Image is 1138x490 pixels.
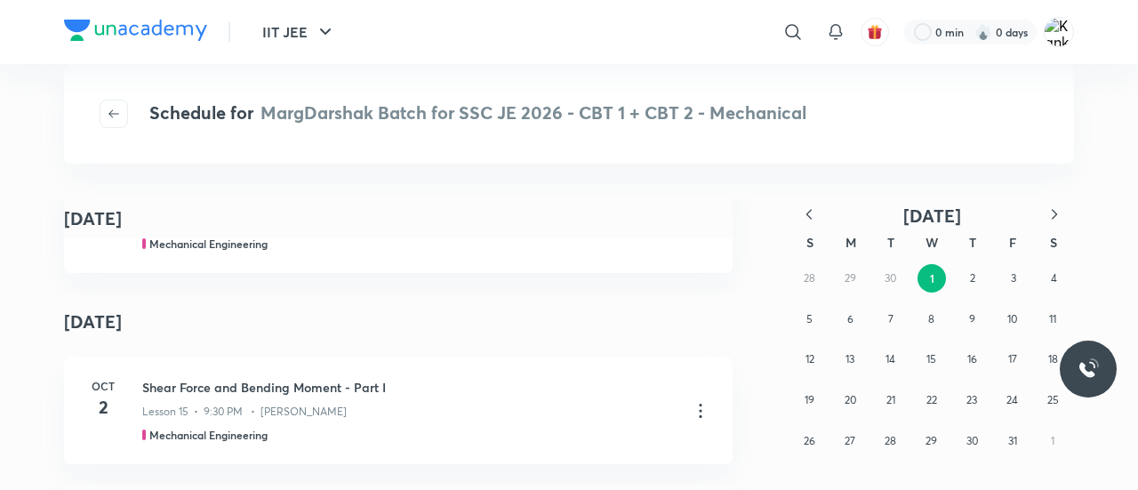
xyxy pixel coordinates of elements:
button: avatar [861,18,889,46]
button: October 18, 2025 [1038,345,1067,374]
img: Kankana Das [1044,17,1074,47]
button: October 25, 2025 [1038,386,1067,414]
abbr: October 7, 2025 [888,312,894,325]
abbr: October 6, 2025 [847,312,853,325]
abbr: October 28, 2025 [885,434,896,447]
button: October 10, 2025 [998,305,1027,333]
abbr: October 31, 2025 [1008,434,1017,447]
p: Lesson 15 • 9:30 PM • [PERSON_NAME] [142,404,347,420]
abbr: October 26, 2025 [804,434,815,447]
button: October 19, 2025 [796,386,824,414]
abbr: Sunday [806,234,813,251]
button: October 23, 2025 [958,386,986,414]
abbr: October 29, 2025 [926,434,937,447]
abbr: October 22, 2025 [926,393,937,406]
button: October 21, 2025 [877,386,905,414]
button: October 6, 2025 [836,305,864,333]
abbr: Tuesday [887,234,894,251]
h4: 2 [85,394,121,421]
abbr: Friday [1009,234,1016,251]
button: October 24, 2025 [998,386,1027,414]
h5: Mechanical Engineering [149,427,268,443]
abbr: October 24, 2025 [1006,393,1018,406]
abbr: October 18, 2025 [1048,352,1058,365]
button: [DATE] [829,205,1035,227]
abbr: October 2, 2025 [970,271,975,285]
button: October 16, 2025 [958,345,986,374]
button: October 22, 2025 [918,386,946,414]
h5: Mechanical Engineering [149,236,268,252]
abbr: October 9, 2025 [969,312,975,325]
span: [DATE] [903,204,961,228]
abbr: October 27, 2025 [845,434,855,447]
button: October 12, 2025 [796,345,824,374]
button: October 1, 2025 [918,264,946,293]
button: October 17, 2025 [998,345,1027,374]
h4: [DATE] [64,205,122,232]
abbr: October 19, 2025 [805,393,814,406]
h4: [DATE] [64,294,733,349]
button: IIT JEE [252,14,347,50]
abbr: Thursday [969,234,976,251]
abbr: October 16, 2025 [967,352,977,365]
button: October 5, 2025 [796,305,824,333]
button: October 28, 2025 [877,427,905,455]
abbr: October 5, 2025 [806,312,813,325]
button: October 11, 2025 [1038,305,1067,333]
img: avatar [867,24,883,40]
button: October 27, 2025 [836,427,864,455]
button: October 3, 2025 [999,264,1028,293]
button: October 9, 2025 [958,305,986,333]
abbr: October 11, 2025 [1049,312,1056,325]
abbr: October 21, 2025 [886,393,895,406]
abbr: Wednesday [926,234,938,251]
h6: Oct [85,378,121,394]
abbr: October 17, 2025 [1008,352,1017,365]
img: ttu [1078,358,1099,380]
abbr: October 10, 2025 [1007,312,1017,325]
button: October 26, 2025 [796,427,824,455]
abbr: October 23, 2025 [966,393,977,406]
abbr: October 8, 2025 [928,312,934,325]
button: October 29, 2025 [918,427,946,455]
abbr: Saturday [1050,234,1057,251]
img: streak [974,23,992,41]
abbr: October 20, 2025 [845,393,856,406]
a: Oct2Shear Force and Bending Moment - Part ILesson 15 • 9:30 PM • [PERSON_NAME]Mechanical Engineering [64,357,733,464]
button: October 8, 2025 [918,305,946,333]
span: MargDarshak Batch for SSC JE 2026 - CBT 1 + CBT 2 - Mechanical [260,100,806,125]
button: October 31, 2025 [998,427,1027,455]
button: October 30, 2025 [958,427,986,455]
abbr: October 30, 2025 [966,434,978,447]
button: October 2, 2025 [958,264,987,293]
abbr: October 3, 2025 [1011,271,1016,285]
abbr: October 1, 2025 [930,271,934,285]
abbr: October 4, 2025 [1051,271,1057,285]
h3: Shear Force and Bending Moment - Part I [142,378,676,397]
button: October 7, 2025 [877,305,905,333]
abbr: October 15, 2025 [926,352,936,365]
button: October 13, 2025 [836,345,864,374]
abbr: Monday [845,234,856,251]
button: October 4, 2025 [1039,264,1068,293]
button: October 14, 2025 [877,345,905,374]
abbr: October 25, 2025 [1047,393,1059,406]
abbr: October 13, 2025 [845,352,854,365]
abbr: October 12, 2025 [805,352,814,365]
a: Company Logo [64,20,207,45]
abbr: October 14, 2025 [886,352,895,365]
img: Company Logo [64,20,207,41]
button: October 15, 2025 [918,345,946,374]
button: October 20, 2025 [836,386,864,414]
h4: Schedule for [149,100,806,128]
